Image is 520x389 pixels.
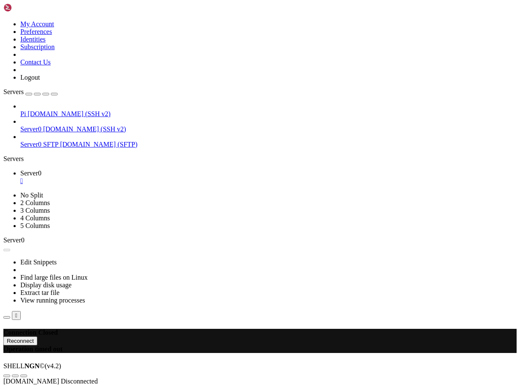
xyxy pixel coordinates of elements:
a: Server0 SFTP [DOMAIN_NAME] (SFTP) [20,141,517,148]
a: 2 Columns [20,199,50,206]
a: Logout [20,74,40,81]
a: Servers [3,88,58,95]
a: Identities [20,36,46,43]
div: Servers [3,155,517,163]
span: Pi [20,110,26,117]
div:  [15,312,17,319]
a: My Account [20,20,54,28]
a: Subscription [20,43,55,50]
img: Shellngn [3,3,52,12]
a: Server0 [DOMAIN_NAME] (SSH v2) [20,125,517,133]
a: Preferences [20,28,52,35]
a: Extract tar file [20,289,59,296]
a: 5 Columns [20,222,50,229]
a: View running processes [20,297,85,304]
a: Pi [DOMAIN_NAME] (SSH v2) [20,110,517,118]
li: Pi [DOMAIN_NAME] (SSH v2) [20,103,517,118]
span: Server0 [20,125,42,133]
button:  [12,311,21,320]
span: [DOMAIN_NAME] (SSH v2) [28,110,111,117]
span: [DOMAIN_NAME] (SFTP) [60,141,138,148]
li: Server0 SFTP [DOMAIN_NAME] (SFTP) [20,133,517,148]
li: Server0 [DOMAIN_NAME] (SSH v2) [20,118,517,133]
a: 4 Columns [20,214,50,222]
a: Server0 [20,169,517,185]
a: 3 Columns [20,207,50,214]
a: Find large files on Linux [20,274,88,281]
span: [DOMAIN_NAME] (SSH v2) [43,125,126,133]
span: Servers [3,88,24,95]
a: No Split [20,192,43,199]
span: Server0 [3,236,25,244]
span: Server0 [20,169,42,177]
span: Server0 SFTP [20,141,58,148]
a:  [20,177,517,185]
a: Contact Us [20,58,51,66]
a: Edit Snippets [20,258,57,266]
a: Display disk usage [20,281,72,289]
